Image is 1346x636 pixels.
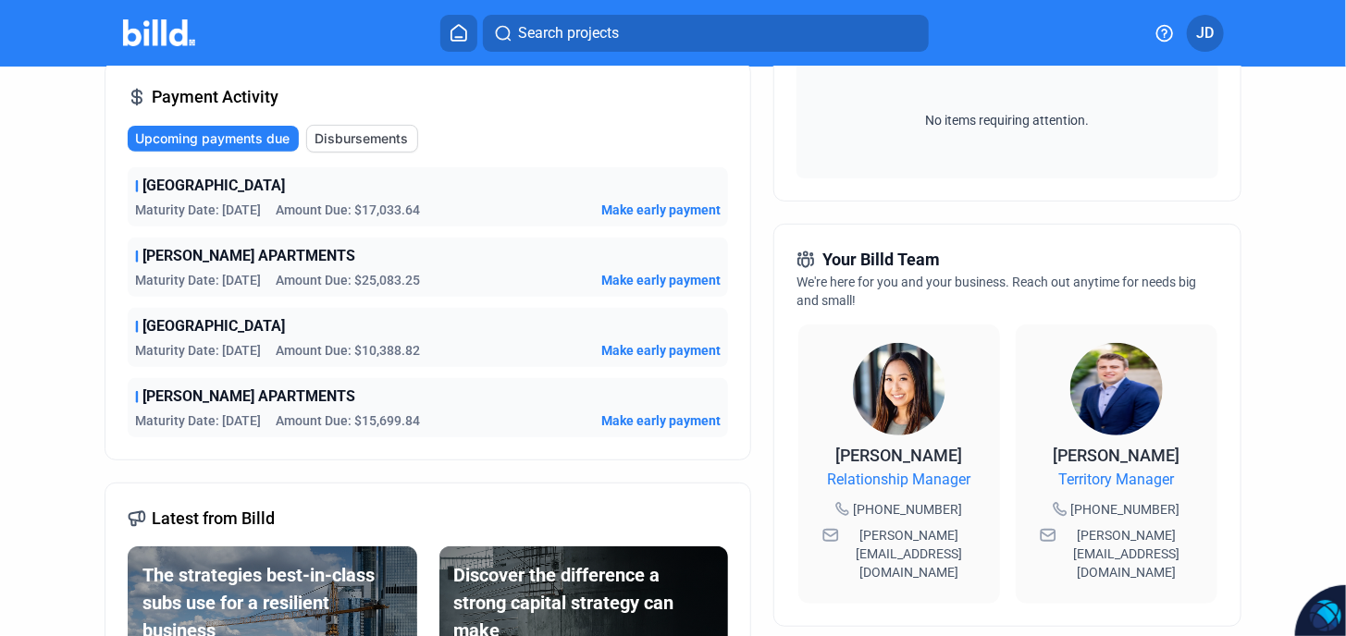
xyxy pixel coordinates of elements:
[853,343,945,435] img: Relationship Manager
[1058,469,1174,491] span: Territory Manager
[601,411,721,430] button: Make early payment
[306,125,418,153] button: Disbursements
[1053,446,1179,465] span: [PERSON_NAME]
[135,129,290,148] span: Upcoming payments due
[853,500,962,519] span: [PHONE_NUMBER]
[152,84,278,110] span: Payment Activity
[843,526,976,581] span: [PERSON_NAME][EMAIL_ADDRESS][DOMAIN_NAME]
[135,201,261,219] span: Maturity Date: [DATE]
[483,15,929,52] button: Search projects
[276,411,420,430] span: Amount Due: $15,699.84
[601,271,721,289] button: Make early payment
[276,341,420,360] span: Amount Due: $10,388.82
[804,111,1211,129] span: No items requiring attention.
[135,341,261,360] span: Maturity Date: [DATE]
[128,126,299,152] button: Upcoming payments due
[152,506,275,532] span: Latest from Billd
[1060,526,1193,581] span: [PERSON_NAME][EMAIL_ADDRESS][DOMAIN_NAME]
[142,385,355,408] span: [PERSON_NAME] APARTMENTS
[822,247,940,273] span: Your Billd Team
[276,201,420,219] span: Amount Due: $17,033.64
[142,175,285,197] span: [GEOGRAPHIC_DATA]
[135,271,261,289] span: Maturity Date: [DATE]
[1187,15,1224,52] button: JD
[827,469,970,491] span: Relationship Manager
[1070,343,1163,435] img: Territory Manager
[315,129,408,148] span: Disbursements
[276,271,420,289] span: Amount Due: $25,083.25
[601,201,721,219] button: Make early payment
[835,446,962,465] span: [PERSON_NAME]
[601,341,721,360] button: Make early payment
[142,245,355,267] span: [PERSON_NAME] APARTMENTS
[518,22,619,44] span: Search projects
[142,315,285,337] span: [GEOGRAPHIC_DATA]
[135,411,261,430] span: Maturity Date: [DATE]
[1196,22,1214,44] span: JD
[123,19,196,46] img: Billd Company Logo
[1071,500,1180,519] span: [PHONE_NUMBER]
[796,275,1196,308] span: We're here for you and your business. Reach out anytime for needs big and small!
